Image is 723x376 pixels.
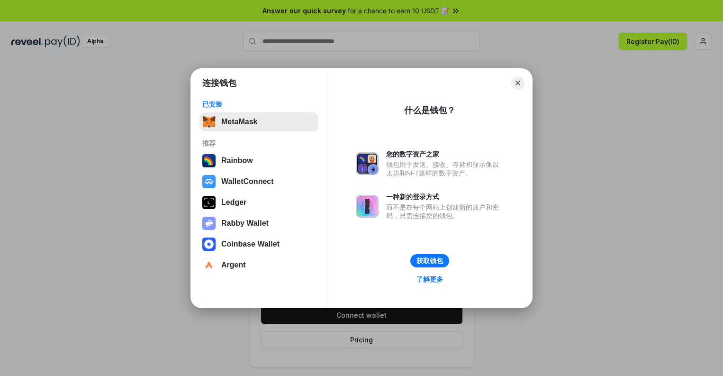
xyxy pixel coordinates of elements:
img: svg+xml,%3Csvg%20xmlns%3D%22http%3A%2F%2Fwww.w3.org%2F2000%2Fsvg%22%20fill%3D%22none%22%20viewBox... [356,152,379,175]
div: 推荐 [202,139,316,147]
div: Ledger [221,198,246,207]
div: Rainbow [221,156,253,165]
img: svg+xml,%3Csvg%20xmlns%3D%22http%3A%2F%2Fwww.w3.org%2F2000%2Fsvg%22%20fill%3D%22none%22%20viewBox... [356,195,379,218]
a: 了解更多 [411,273,449,285]
div: 获取钱包 [416,257,443,265]
button: MetaMask [199,112,318,131]
button: 获取钱包 [410,254,449,267]
div: 一种新的登录方式 [386,193,504,201]
img: svg+xml,%3Csvg%20width%3D%2228%22%20height%3D%2228%22%20viewBox%3D%220%200%2028%2028%22%20fill%3D... [202,238,216,251]
img: svg+xml,%3Csvg%20width%3D%2228%22%20height%3D%2228%22%20viewBox%3D%220%200%2028%2028%22%20fill%3D... [202,258,216,272]
div: 了解更多 [416,275,443,284]
div: Rabby Wallet [221,219,269,228]
div: MetaMask [221,118,257,126]
button: WalletConnect [199,172,318,191]
button: Rainbow [199,151,318,170]
img: svg+xml,%3Csvg%20width%3D%22120%22%20height%3D%22120%22%20viewBox%3D%220%200%20120%20120%22%20fil... [202,154,216,167]
div: 钱包用于发送、接收、存储和显示像以太坊和NFT这样的数字资产。 [386,160,504,177]
button: Rabby Wallet [199,214,318,233]
div: Coinbase Wallet [221,240,280,248]
button: Ledger [199,193,318,212]
h1: 连接钱包 [202,77,236,89]
div: 而不是在每个网站上创建新的账户和密码，只需连接您的钱包。 [386,203,504,220]
button: Close [511,76,524,90]
button: Argent [199,256,318,275]
img: svg+xml,%3Csvg%20xmlns%3D%22http%3A%2F%2Fwww.w3.org%2F2000%2Fsvg%22%20fill%3D%22none%22%20viewBox... [202,217,216,230]
button: Coinbase Wallet [199,235,318,254]
div: Argent [221,261,246,269]
div: 已安装 [202,100,316,109]
img: svg+xml,%3Csvg%20fill%3D%22none%22%20height%3D%2233%22%20viewBox%3D%220%200%2035%2033%22%20width%... [202,115,216,128]
div: WalletConnect [221,177,274,186]
img: svg+xml,%3Csvg%20width%3D%2228%22%20height%3D%2228%22%20viewBox%3D%220%200%2028%2028%22%20fill%3D... [202,175,216,188]
div: 您的数字资产之家 [386,150,504,158]
img: svg+xml,%3Csvg%20xmlns%3D%22http%3A%2F%2Fwww.w3.org%2F2000%2Fsvg%22%20width%3D%2228%22%20height%3... [202,196,216,209]
div: 什么是钱包？ [404,105,455,116]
